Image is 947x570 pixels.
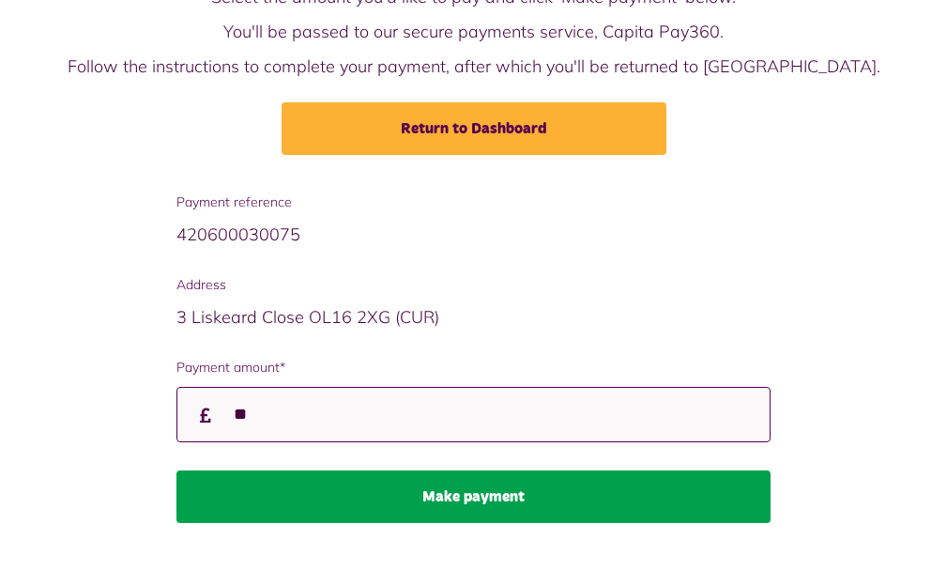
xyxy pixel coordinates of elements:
span: 3 Liskeard Close OL16 2XG (CUR) [176,306,439,328]
p: You'll be passed to our secure payments service, Capita Pay360. [19,19,928,44]
span: Payment reference [176,193,771,212]
span: 420600030075 [176,223,300,245]
span: Address [176,275,771,295]
p: Follow the instructions to complete your payment, after which you'll be returned to [GEOGRAPHIC_D... [19,54,928,79]
button: Make payment [176,470,771,523]
a: Return to Dashboard [282,102,666,155]
label: Payment amount* [176,358,771,377]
